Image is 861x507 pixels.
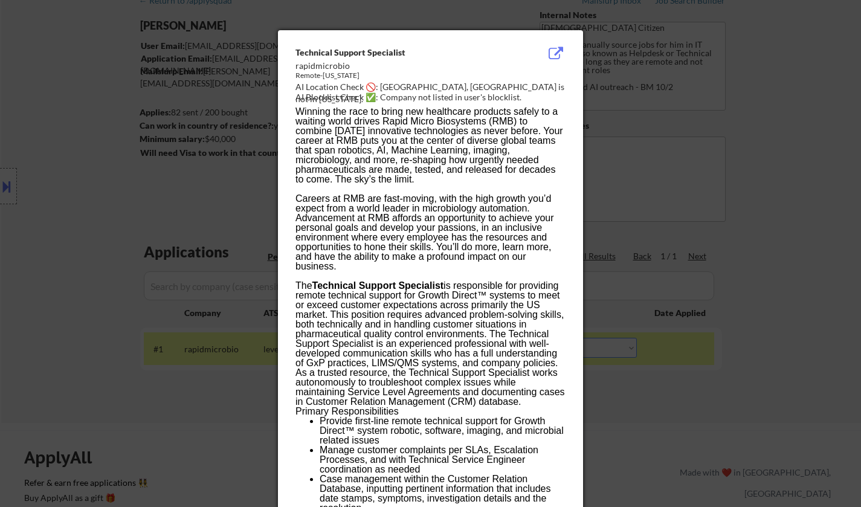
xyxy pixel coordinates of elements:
[295,91,570,103] div: AI Blocklist Check ✅: Company not listed in user's blocklist.
[295,280,312,291] span: The
[320,445,565,474] li: Manage customer complaints per SLAs, Escalation Processes, and with Technical Service Engineer co...
[295,280,565,407] span: is responsible for providing remote technical support for Growth Direct™ systems to meet or excee...
[320,416,565,445] li: Provide first-line remote technical support for Growth Direct™ system robotic, software, imaging,...
[295,194,565,271] div: Careers at RMB are fast-moving, with the high growth you’d expect from a world leader in microbio...
[295,407,565,416] h3: Primary Responsibilities
[295,71,505,81] div: Remote-[US_STATE]
[295,107,565,184] div: Winning the race to bring new healthcare products safely to a waiting world drives Rapid Micro Bi...
[295,47,505,59] div: Technical Support Specialist
[312,280,444,291] b: Technical Support Specialist
[295,60,505,72] div: rapidmicrobio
